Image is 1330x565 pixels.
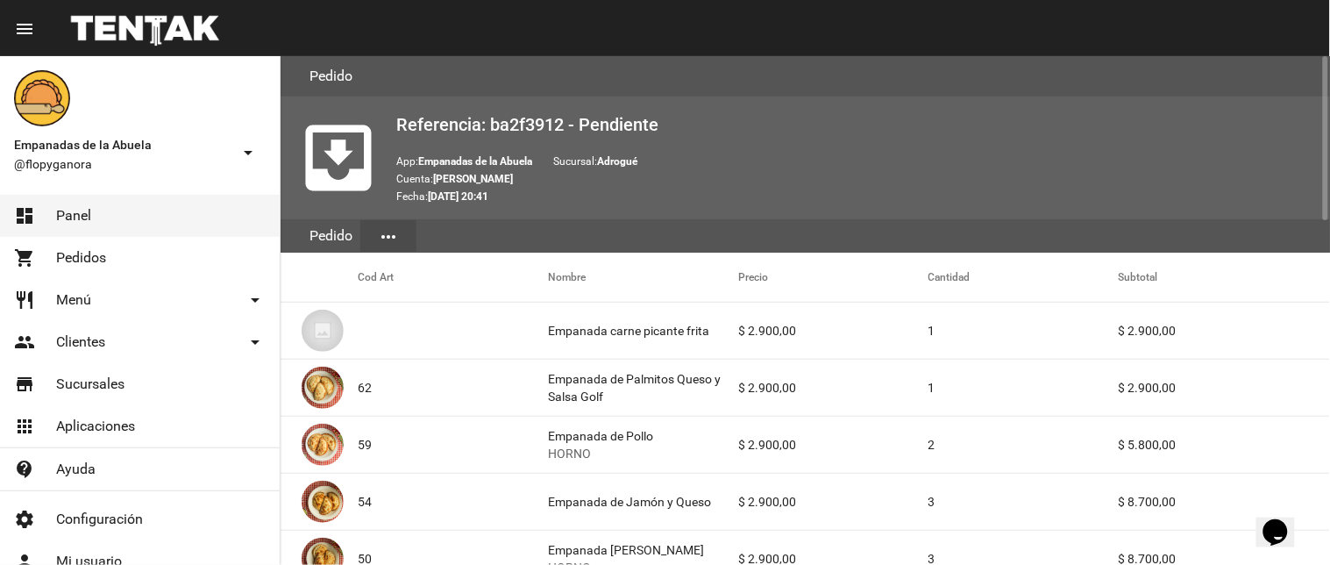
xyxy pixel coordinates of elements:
[433,173,513,185] b: [PERSON_NAME]
[928,360,1119,416] mat-cell: 1
[245,290,266,311] mat-icon: arrow_drop_down
[738,360,928,416] mat-cell: $ 2.900,00
[56,418,135,435] span: Aplicaciones
[928,417,1119,473] mat-cell: 2
[309,64,352,89] h3: Pedido
[14,459,35,480] mat-icon: contact_support
[56,461,96,478] span: Ayuda
[14,416,35,437] mat-icon: apps
[14,70,70,126] img: f0136945-ed32-4f7c-91e3-a375bc4bb2c5.png
[14,509,35,530] mat-icon: settings
[302,310,344,352] img: 07c47add-75b0-4ce5-9aba-194f44787723.jpg
[358,417,548,473] mat-cell: 59
[14,247,35,268] mat-icon: shopping_cart
[14,155,231,173] span: @flopyganora
[548,322,709,340] div: Empanada carne picante frita
[1119,417,1330,473] mat-cell: $ 5.800,00
[1119,303,1330,359] mat-cell: $ 2.900,00
[358,474,548,530] mat-cell: 54
[302,367,344,409] img: 23889947-f116-4e8f-977b-138207bb6e24.jpg
[548,427,653,462] div: Empanada de Pollo
[548,445,653,462] span: HORNO
[14,374,35,395] mat-icon: store
[928,253,1119,302] mat-header-cell: Cantidad
[418,155,532,168] b: Empanadas de la Abuela
[548,493,711,511] div: Empanada de Jamón y Queso
[378,226,399,247] mat-icon: more_horiz
[428,190,488,203] b: [DATE] 20:41
[302,481,344,523] img: 72c15bfb-ac41-4ae4-a4f2-82349035ab42.jpg
[14,134,231,155] span: Empanadas de la Abuela
[14,290,35,311] mat-icon: restaurant
[396,170,1316,188] p: Cuenta:
[396,111,1316,139] h2: Referencia: ba2f3912 - Pendiente
[56,333,105,351] span: Clientes
[548,253,738,302] mat-header-cell: Nombre
[1119,474,1330,530] mat-cell: $ 8.700,00
[548,370,738,405] div: Empanada de Palmitos Queso y Salsa Golf
[56,207,91,225] span: Panel
[358,360,548,416] mat-cell: 62
[1119,360,1330,416] mat-cell: $ 2.900,00
[238,142,259,163] mat-icon: arrow_drop_down
[928,303,1119,359] mat-cell: 1
[245,332,266,353] mat-icon: arrow_drop_down
[738,303,928,359] mat-cell: $ 2.900,00
[56,249,106,267] span: Pedidos
[360,220,416,252] button: Elegir sección
[14,332,35,353] mat-icon: people
[738,417,928,473] mat-cell: $ 2.900,00
[396,188,1316,205] p: Fecha:
[597,155,637,168] b: Adrogué
[56,291,91,309] span: Menú
[14,205,35,226] mat-icon: dashboard
[1119,253,1330,302] mat-header-cell: Subtotal
[738,253,928,302] mat-header-cell: Precio
[302,424,344,466] img: 10349b5f-e677-4e10-aec3-c36b893dfd64.jpg
[928,474,1119,530] mat-cell: 3
[396,153,1316,170] p: App: Sucursal:
[358,253,548,302] mat-header-cell: Cod Art
[295,114,382,202] mat-icon: move_to_inbox
[14,18,35,39] mat-icon: menu
[56,375,124,393] span: Sucursales
[302,219,360,253] div: Pedido
[738,474,928,530] mat-cell: $ 2.900,00
[1256,495,1312,547] iframe: chat widget
[56,511,143,528] span: Configuración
